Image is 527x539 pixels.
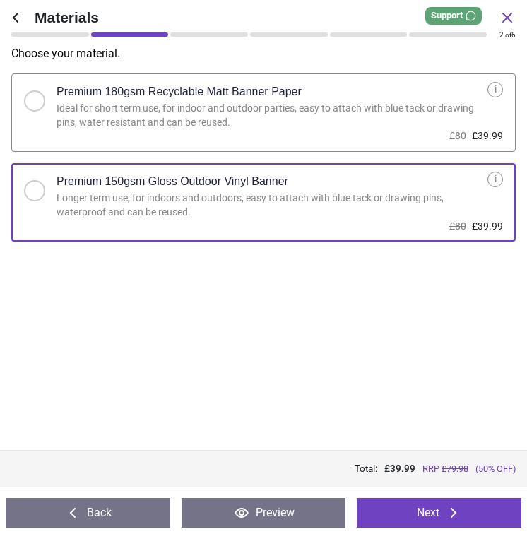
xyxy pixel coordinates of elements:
span: £80 [449,130,466,141]
h2: Premium 180gsm Recyclable Matt Banner Paper [57,84,302,100]
span: £39.99 [472,130,503,141]
button: Back [6,498,170,528]
div: Longer term use, for indoors and outdoors, easy to attach with blue tack or drawing pins, waterpr... [57,191,487,219]
div: i [487,82,503,97]
div: Ideal for short term use, for indoor and outdoor parties, easy to attach with blue tack or drawin... [57,102,487,129]
div: Total: [11,462,516,475]
span: RRP [422,463,468,475]
span: £ 79.98 [442,463,468,474]
span: £ [384,462,415,475]
div: i [487,172,503,187]
span: £80 [449,220,466,232]
span: (50% OFF) [475,463,516,475]
span: 2 [499,31,504,39]
span: £39.99 [472,220,503,232]
div: of 6 [499,30,516,40]
div: Support [425,7,482,25]
h2: Premium 150gsm Gloss Outdoor Vinyl Banner [57,174,288,189]
button: Preview [182,498,346,528]
button: Next [357,498,521,528]
span: 39.99 [390,463,415,474]
span: Materials [35,7,499,28]
p: Choose your material . [11,46,527,61]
